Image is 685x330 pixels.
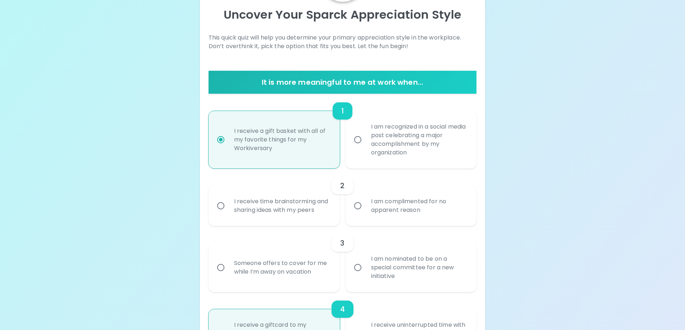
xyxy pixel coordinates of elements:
[340,303,345,315] h6: 4
[209,33,477,51] p: This quick quiz will help you determine your primary appreciation style in the workplace. Don’t o...
[209,94,477,168] div: choice-group-check
[228,189,336,223] div: I receive time brainstorming and sharing ideas with my peers
[365,246,473,289] div: I am nominated to be on a special committee for a new initiative
[228,118,336,161] div: I receive a gift basket with all of my favorite things for my Workiversary
[228,250,336,285] div: Someone offers to cover for me while I’m away on vacation
[209,226,477,292] div: choice-group-check
[209,168,477,226] div: choice-group-check
[341,105,344,117] h6: 1
[211,76,474,88] h6: It is more meaningful to me at work when...
[365,189,473,223] div: I am complimented for no apparent reason
[365,114,473,166] div: I am recognized in a social media post celebrating a major accomplishment by my organization
[209,8,477,22] p: Uncover Your Sparck Appreciation Style
[340,237,344,249] h6: 3
[340,180,344,191] h6: 2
